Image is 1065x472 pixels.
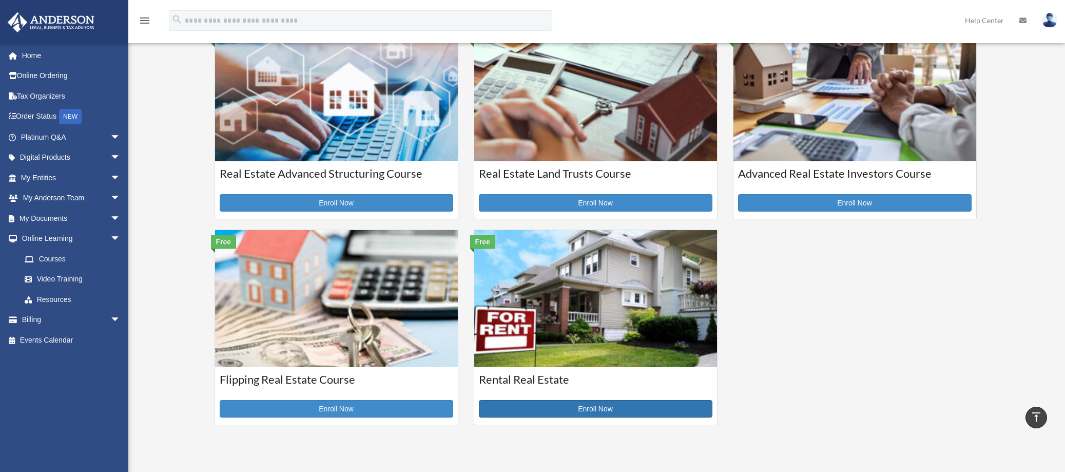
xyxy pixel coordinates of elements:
[1030,411,1042,423] i: vertical_align_top
[479,372,712,398] h3: Rental Real Estate
[110,188,131,209] span: arrow_drop_down
[738,166,972,192] h3: Advanced Real Estate Investors Course
[479,194,712,212] a: Enroll Now
[171,14,183,25] i: search
[7,45,136,66] a: Home
[220,372,453,398] h3: Flipping Real Estate Course
[7,229,136,249] a: Online Learningarrow_drop_down
[7,310,136,330] a: Billingarrow_drop_down
[110,167,131,188] span: arrow_drop_down
[470,235,496,249] div: Free
[14,269,136,290] a: Video Training
[139,14,151,27] i: menu
[738,194,972,212] a: Enroll Now
[7,167,136,188] a: My Entitiesarrow_drop_down
[220,400,453,418] a: Enroll Now
[7,86,136,106] a: Tax Organizers
[7,188,136,209] a: My Anderson Teamarrow_drop_down
[1042,13,1057,28] img: User Pic
[211,235,237,249] div: Free
[59,109,82,124] div: NEW
[7,127,136,147] a: Platinum Q&Aarrow_drop_down
[5,12,98,32] img: Anderson Advisors Platinum Portal
[220,166,453,192] h3: Real Estate Advanced Structuring Course
[479,400,712,418] a: Enroll Now
[7,66,136,86] a: Online Ordering
[14,249,131,269] a: Courses
[110,147,131,168] span: arrow_drop_down
[110,127,131,148] span: arrow_drop_down
[110,208,131,229] span: arrow_drop_down
[479,166,712,192] h3: Real Estate Land Trusts Course
[1025,407,1047,428] a: vertical_align_top
[14,289,136,310] a: Resources
[7,330,136,350] a: Events Calendar
[110,229,131,250] span: arrow_drop_down
[7,147,136,168] a: Digital Productsarrow_drop_down
[139,18,151,27] a: menu
[7,106,136,127] a: Order StatusNEW
[7,208,136,229] a: My Documentsarrow_drop_down
[220,194,453,212] a: Enroll Now
[110,310,131,331] span: arrow_drop_down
